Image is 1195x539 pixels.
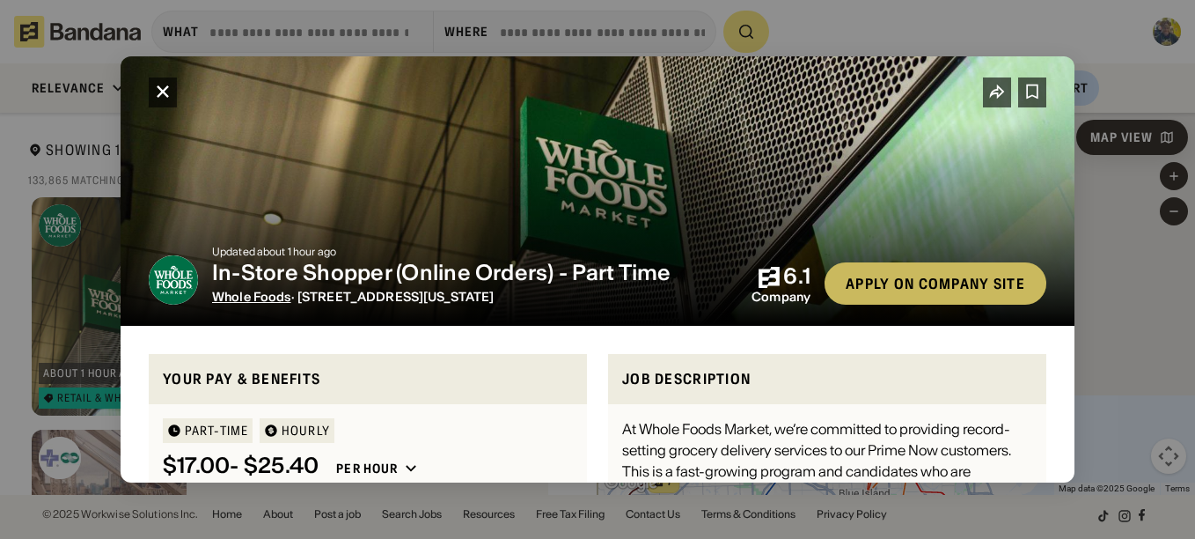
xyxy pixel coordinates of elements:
div: 6.1 [783,264,810,290]
div: Job Description [622,368,1032,390]
div: Your pay & benefits [163,368,573,390]
div: In-Store Shopper (Online Orders) - Part Time [212,261,737,286]
div: Apply on company site [846,277,1025,291]
div: $ 17.00 - $25.40 [163,454,319,479]
img: Whole Foods logo [149,255,198,305]
span: Whole Foods [212,289,291,305]
div: Part-time [185,425,248,437]
div: Updated about 1 hour ago [212,247,737,257]
div: HOURLY [282,425,330,437]
div: · [STREET_ADDRESS][US_STATE] [212,290,737,305]
div: Company [751,290,810,305]
div: Per hour [336,461,398,476]
img: Bandana logo [759,267,780,288]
